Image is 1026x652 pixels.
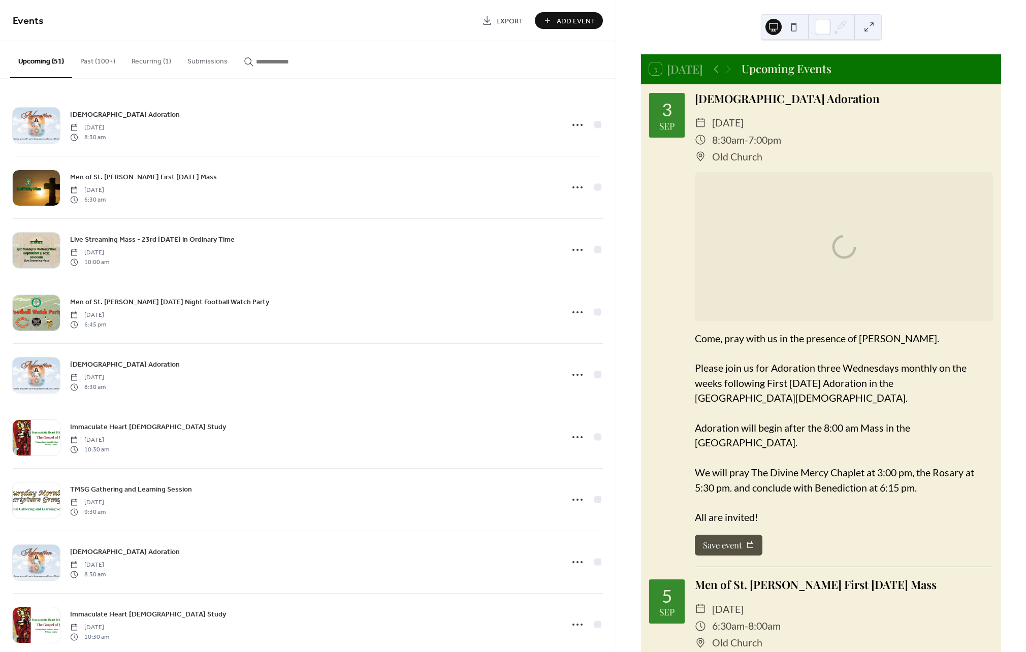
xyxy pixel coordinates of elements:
[70,546,180,558] a: [DEMOGRAPHIC_DATA] Adoration
[70,632,109,641] span: 10:30 am
[13,11,44,31] span: Events
[70,358,180,370] a: [DEMOGRAPHIC_DATA] Adoration
[712,634,762,651] span: Old Church
[745,617,748,634] span: -
[70,421,226,433] a: Immaculate Heart [DEMOGRAPHIC_DATA] Study
[70,436,109,445] span: [DATE]
[70,109,180,120] a: [DEMOGRAPHIC_DATA] Adoration
[748,617,781,634] span: 8:00am
[72,41,123,77] button: Past (100+)
[179,41,236,77] button: Submissions
[70,547,180,558] span: [DEMOGRAPHIC_DATA] Adoration
[70,608,226,620] a: Immaculate Heart [DEMOGRAPHIC_DATA] Study
[712,148,762,165] span: Old Church
[695,331,993,525] div: Come, pray with us in the presence of [PERSON_NAME]. Please join us for Adoration three Wednesday...
[662,587,672,605] div: 5
[70,172,217,183] span: Men of St. [PERSON_NAME] First [DATE] Mass
[70,507,106,516] span: 9:30 am
[70,311,106,320] span: [DATE]
[70,445,109,454] span: 10:30 am
[70,110,180,120] span: [DEMOGRAPHIC_DATA] Adoration
[748,132,781,148] span: 7:00pm
[695,132,706,148] div: ​
[695,634,706,651] div: ​
[695,617,706,634] div: ​
[474,12,531,29] a: Export
[70,498,106,507] span: [DATE]
[70,234,235,245] a: Live Streaming Mass - 23rd [DATE] in Ordinary Time
[70,257,109,267] span: 10:00 am
[70,133,106,142] span: 8:30 am
[70,623,109,632] span: [DATE]
[123,41,179,77] button: Recurring (1)
[70,248,109,257] span: [DATE]
[70,570,106,579] span: 8:30 am
[70,320,106,329] span: 6:45 pm
[496,16,523,26] span: Export
[695,114,706,131] div: ​
[695,601,706,617] div: ​
[695,576,993,594] div: Men of St. [PERSON_NAME] First [DATE] Mass
[70,483,192,495] a: TMSG Gathering and Learning Session
[662,101,672,118] div: 3
[70,297,269,308] span: Men of St. [PERSON_NAME] [DATE] Night Football Watch Party
[695,148,706,165] div: ​
[70,373,106,382] span: [DATE]
[712,114,744,131] span: [DATE]
[70,360,180,370] span: [DEMOGRAPHIC_DATA] Adoration
[70,123,106,133] span: [DATE]
[535,12,603,29] button: Add Event
[712,132,745,148] span: 8:30am
[557,16,595,26] span: Add Event
[695,535,762,556] button: Save event
[70,195,106,204] span: 6:30 am
[70,382,106,392] span: 8:30 am
[742,60,831,78] div: Upcoming Events
[70,422,226,433] span: Immaculate Heart [DEMOGRAPHIC_DATA] Study
[70,171,217,183] a: Men of St. [PERSON_NAME] First [DATE] Mass
[712,601,744,617] span: [DATE]
[10,41,72,78] button: Upcoming (51)
[70,561,106,570] span: [DATE]
[70,296,269,308] a: Men of St. [PERSON_NAME] [DATE] Night Football Watch Party
[712,617,745,634] span: 6:30am
[70,609,226,620] span: Immaculate Heart [DEMOGRAPHIC_DATA] Study
[659,121,675,131] div: Sep
[70,186,106,195] span: [DATE]
[659,607,675,616] div: Sep
[70,484,192,495] span: TMSG Gathering and Learning Session
[745,132,748,148] span: -
[70,235,235,245] span: Live Streaming Mass - 23rd [DATE] in Ordinary Time
[695,90,993,108] div: [DEMOGRAPHIC_DATA] Adoration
